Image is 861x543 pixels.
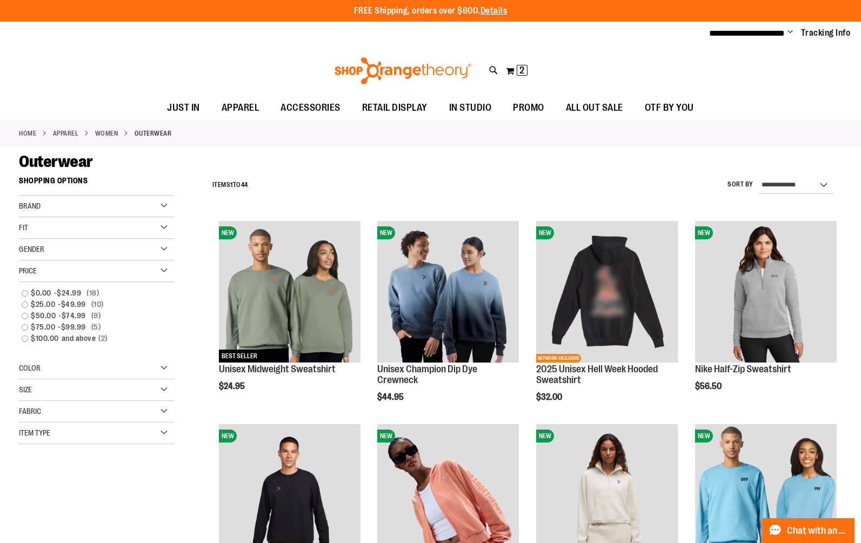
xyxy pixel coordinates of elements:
[536,364,658,385] a: 2025 Unisex Hell Week Hooded Sweatshirt
[19,266,37,275] span: Price
[241,181,248,189] span: 44
[536,430,554,443] span: NEW
[377,221,519,364] a: Unisex Champion Dip Dye CrewneckNEW
[219,350,260,363] span: BEST SELLER
[787,526,848,536] span: Chat with an Expert
[96,333,110,344] span: 2
[16,287,165,299] a: $0.00-$24.99 18
[89,299,106,310] span: 10
[695,430,713,443] span: NEW
[513,96,544,120] span: PROMO
[362,96,428,120] span: RETAIL DISPLAY
[377,364,477,385] a: Unisex Champion Dip Dye Crewneck
[377,392,405,402] span: $44.95
[536,221,678,364] a: 2025 Hell Week Hooded SweatshirtNEWNETWORK EXCLUSIVE
[695,226,713,239] span: NEW
[57,287,84,299] span: $24.99
[219,221,361,363] img: Unisex Midweight Sweatshirt
[95,129,118,138] a: WOMEN
[19,428,50,437] span: Item Type
[53,129,79,138] a: APPAREL
[449,96,492,120] span: IN STUDIO
[230,181,233,189] span: 1
[16,299,165,310] a: $25.00-$49.99 10
[167,96,200,120] span: JUST IN
[31,333,62,344] span: $100.00
[695,364,791,374] a: Nike Half-Zip Sweatshirt
[354,5,508,17] p: FREE Shipping, orders over $600.
[727,180,753,189] label: Sort By
[31,299,58,310] span: $25.00
[19,129,36,138] a: Home
[19,202,41,210] span: Brand
[219,221,361,364] a: Unisex Midweight SweatshirtNEWBEST SELLER
[16,310,165,321] a: $50.00-$74.99 9
[566,96,623,120] span: ALL OUT SALE
[787,28,793,38] button: Account menu
[281,96,341,120] span: ACCESSORIES
[333,57,473,84] img: Shop Orangetheory
[536,354,581,363] span: NETWORK EXCLUSIVE
[377,430,395,443] span: NEW
[377,226,395,239] span: NEW
[690,216,842,419] div: product
[531,216,683,430] div: product
[31,287,54,299] span: $0.00
[16,333,165,344] a: $100.00and above2
[762,518,855,543] button: Chat with an Expert
[219,430,237,443] span: NEW
[801,27,851,39] a: Tracking Info
[62,310,89,321] span: $74.99
[222,96,259,120] span: APPAREL
[16,321,165,333] a: $75.00-$99.99 5
[61,321,89,333] span: $99.99
[695,381,723,391] span: $56.50
[135,129,172,138] strong: Outerwear
[31,310,58,321] span: $50.00
[19,171,174,196] strong: Shopping Options
[536,392,564,402] span: $32.00
[19,152,93,171] span: Outerwear
[19,245,44,253] span: Gender
[19,223,28,232] span: Fit
[519,65,524,76] span: 2
[19,364,41,372] span: Color
[19,385,32,394] span: Size
[480,6,508,16] a: Details
[31,321,58,333] span: $75.00
[536,226,554,239] span: NEW
[377,221,519,363] img: Unisex Champion Dip Dye Crewneck
[695,221,837,363] img: Nike Half-Zip Sweatshirt
[219,226,237,239] span: NEW
[372,216,524,430] div: product
[61,299,89,310] span: $49.99
[89,310,104,321] span: 9
[19,407,41,415] span: Fabric
[695,221,837,364] a: Nike Half-Zip SweatshirtNEW
[219,364,336,374] a: Unisex Midweight Sweatshirt
[89,321,104,333] span: 5
[645,96,694,120] span: OTF BY YOU
[212,177,248,193] h2: Items to
[213,216,366,419] div: product
[536,221,678,363] img: 2025 Hell Week Hooded Sweatshirt
[219,381,246,391] span: $24.95
[84,287,102,299] span: 18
